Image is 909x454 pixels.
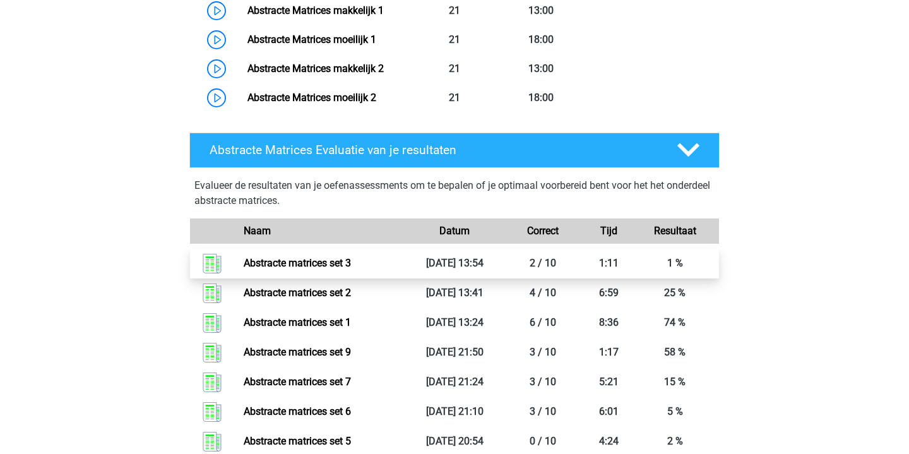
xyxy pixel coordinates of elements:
div: Tijd [587,224,631,239]
h4: Abstracte Matrices Evaluatie van je resultaten [210,143,657,157]
a: Abstracte matrices set 1 [244,316,351,328]
a: Abstracte matrices set 3 [244,257,351,269]
div: Datum [410,224,499,239]
a: Abstracte matrices set 9 [244,346,351,358]
a: Abstracte Matrices makkelijk 2 [247,63,384,75]
div: Naam [234,224,410,239]
div: Resultaat [631,224,719,239]
a: Abstracte Matrices Evaluatie van je resultaten [184,133,725,168]
a: Abstracte matrices set 5 [244,435,351,447]
a: Abstracte Matrices moeilijk 2 [247,92,376,104]
a: Abstracte Matrices makkelijk 1 [247,4,384,16]
p: Evalueer de resultaten van je oefenassessments om te bepalen of je optimaal voorbereid bent voor ... [194,178,715,208]
a: Abstracte matrices set 2 [244,287,351,299]
a: Abstracte matrices set 7 [244,376,351,388]
a: Abstracte Matrices moeilijk 1 [247,33,376,45]
div: Correct [499,224,587,239]
a: Abstracte matrices set 6 [244,405,351,417]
